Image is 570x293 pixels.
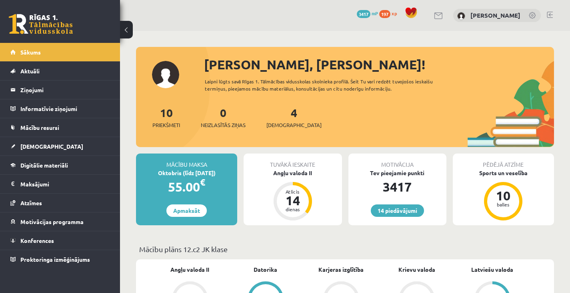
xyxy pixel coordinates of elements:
[20,199,42,206] span: Atzīmes
[166,204,207,217] a: Apmaksāt
[453,169,554,222] a: Sports un veselība 10 balles
[379,10,390,18] span: 197
[10,175,110,193] a: Maksājumi
[244,169,342,177] div: Angļu valoda II
[10,212,110,231] a: Motivācijas programma
[20,162,68,169] span: Digitālie materiāli
[20,99,110,118] legend: Informatīvie ziņojumi
[371,204,424,217] a: 14 piedāvājumi
[136,154,237,169] div: Mācību maksa
[281,194,305,207] div: 14
[204,55,554,74] div: [PERSON_NAME], [PERSON_NAME]!
[357,10,378,16] a: 3417 mP
[281,189,305,194] div: Atlicis
[20,175,110,193] legend: Maksājumi
[398,265,435,274] a: Krievu valoda
[266,121,322,129] span: [DEMOGRAPHIC_DATA]
[152,105,180,129] a: 10Priekšmeti
[266,105,322,129] a: 4[DEMOGRAPHIC_DATA]
[10,137,110,156] a: [DEMOGRAPHIC_DATA]
[20,143,83,150] span: [DEMOGRAPHIC_DATA]
[491,189,515,202] div: 10
[357,10,370,18] span: 3417
[20,48,41,56] span: Sākums
[10,194,110,212] a: Atzīmes
[20,81,110,99] legend: Ziņojumi
[10,43,110,61] a: Sākums
[281,207,305,212] div: dienas
[10,81,110,99] a: Ziņojumi
[379,10,401,16] a: 197 xp
[254,265,277,274] a: Datorika
[10,62,110,80] a: Aktuāli
[392,10,397,16] span: xp
[470,11,520,19] a: [PERSON_NAME]
[453,169,554,177] div: Sports un veselība
[348,169,446,177] div: Tev pieejamie punkti
[244,154,342,169] div: Tuvākā ieskaite
[201,121,246,129] span: Neizlasītās ziņas
[170,265,209,274] a: Angļu valoda II
[10,231,110,250] a: Konferences
[491,202,515,207] div: balles
[20,256,90,263] span: Proktoringa izmēģinājums
[9,14,73,34] a: Rīgas 1. Tālmācības vidusskola
[201,105,246,129] a: 0Neizlasītās ziņas
[318,265,364,274] a: Karjeras izglītība
[205,78,456,92] div: Laipni lūgts savā Rīgas 1. Tālmācības vidusskolas skolnieka profilā. Šeit Tu vari redzēt tuvojošo...
[136,169,237,177] div: Oktobris (līdz [DATE])
[10,156,110,174] a: Digitālie materiāli
[348,154,446,169] div: Motivācija
[20,124,59,131] span: Mācību resursi
[457,12,465,20] img: Nikoletta Nikolajenko
[20,218,84,225] span: Motivācijas programma
[139,244,551,255] p: Mācību plāns 12.c2 JK klase
[372,10,378,16] span: mP
[244,169,342,222] a: Angļu valoda II Atlicis 14 dienas
[20,67,40,75] span: Aktuāli
[10,99,110,118] a: Informatīvie ziņojumi
[152,121,180,129] span: Priekšmeti
[471,265,513,274] a: Latviešu valoda
[136,177,237,196] div: 55.00
[453,154,554,169] div: Pēdējā atzīme
[10,118,110,137] a: Mācību resursi
[200,176,205,188] span: €
[20,237,54,244] span: Konferences
[10,250,110,269] a: Proktoringa izmēģinājums
[348,177,446,196] div: 3417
